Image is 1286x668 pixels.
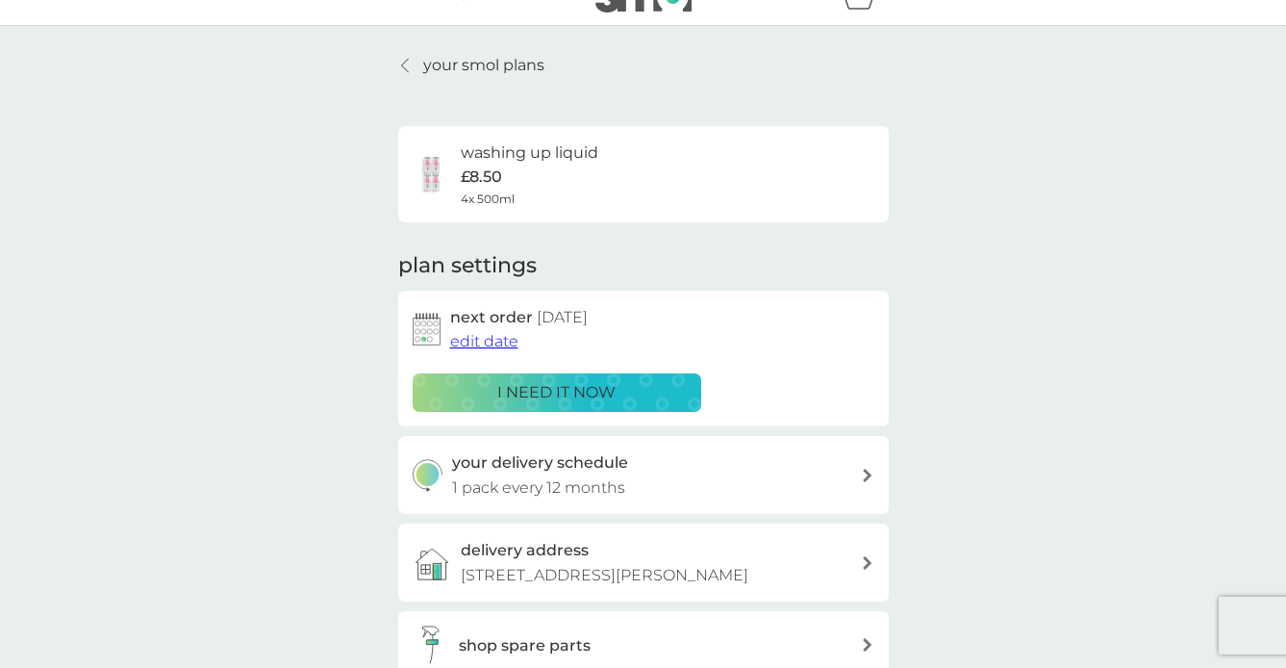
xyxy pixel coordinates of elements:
[461,538,589,563] h3: delivery address
[413,155,451,193] img: washing up liquid
[461,563,748,588] p: [STREET_ADDRESS][PERSON_NAME]
[423,53,544,78] p: your smol plans
[398,53,544,78] a: your smol plans
[461,165,502,190] p: £8.50
[398,524,889,602] a: delivery address[STREET_ADDRESS][PERSON_NAME]
[450,332,518,350] span: edit date
[452,450,628,475] h3: your delivery schedule
[461,190,515,208] span: 4x 500ml
[452,475,625,501] p: 1 pack every 12 months
[497,380,616,405] p: i need it now
[413,373,701,412] button: i need it now
[461,141,598,166] h6: washing up liquid
[398,436,889,514] button: your delivery schedule1 pack every 12 months
[450,329,518,354] button: edit date
[398,251,537,281] h2: plan settings
[537,308,588,326] span: [DATE]
[450,305,588,330] h2: next order
[459,633,591,658] h3: shop spare parts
